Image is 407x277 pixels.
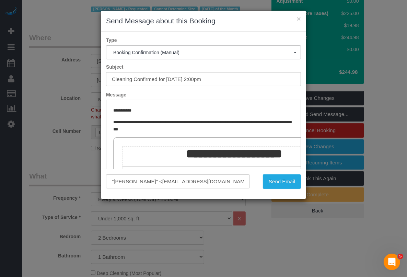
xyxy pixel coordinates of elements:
[263,174,301,189] button: Send Email
[398,254,403,259] span: 5
[106,72,301,86] input: Subject
[113,50,294,55] span: Booking Confirmation (Manual)
[384,254,400,270] iframe: Intercom live chat
[101,91,306,98] label: Message
[106,45,301,59] button: Booking Confirmation (Manual)
[297,15,301,22] button: ×
[101,64,306,70] label: Subject
[106,16,301,26] h3: Send Message about this Booking
[106,100,301,207] iframe: Rich Text Editor, editor1
[101,37,306,44] label: Type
